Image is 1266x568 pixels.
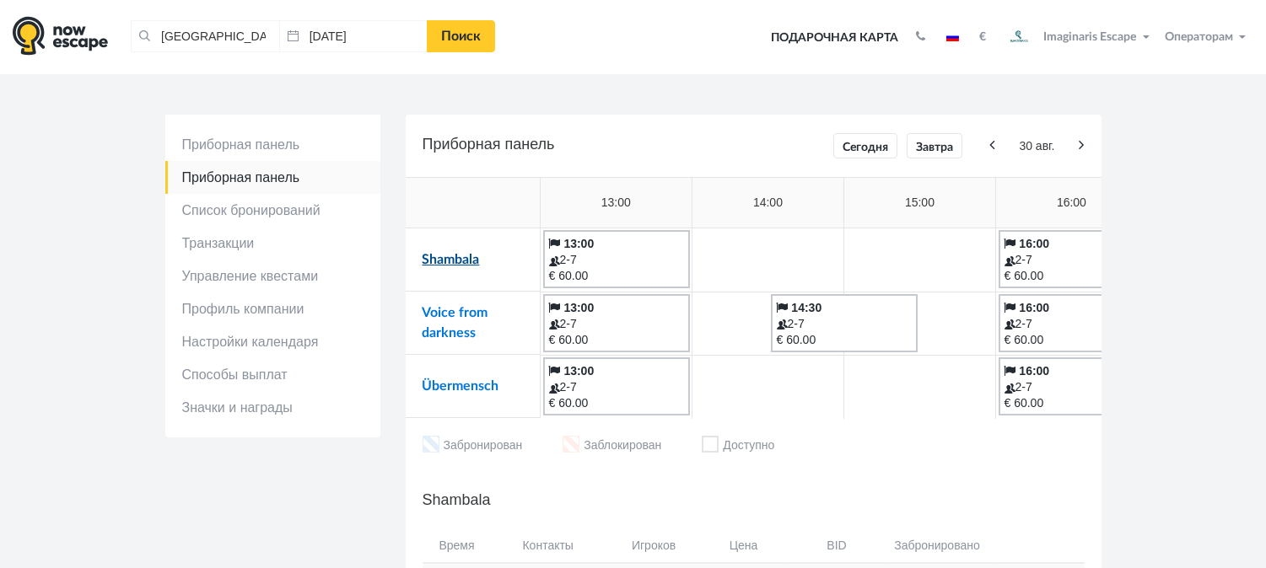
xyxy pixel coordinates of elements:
b: 13:00 [563,364,594,378]
div: € 60.00 [1005,332,1139,348]
b: 13:00 [563,237,594,250]
a: Управление квестами [165,260,380,292]
a: Настройки календаря [165,325,380,358]
span: Операторам [1165,31,1233,43]
h5: Приборная панель [423,131,1085,160]
a: 16:00 2-7 € 60.00 [999,230,1145,288]
th: Время [423,529,514,563]
a: Shambala [423,253,480,266]
div: 2-7 [1005,316,1139,332]
li: Забронирован [423,436,523,457]
div: 2-7 [549,252,684,268]
div: € 60.00 [1005,268,1139,284]
a: 14:30 2-7 € 60.00 [771,294,918,352]
a: Список бронирований [165,194,380,227]
img: logo [13,16,108,56]
th: BID [788,529,886,563]
b: 14:30 [791,301,822,314]
button: Imaginaris Escape [999,20,1157,54]
li: Заблокирован [563,436,661,457]
button: € [971,29,994,46]
a: Подарочная карта [765,19,904,56]
span: 30 авг. [999,138,1075,154]
a: Приборная панель [165,128,380,161]
b: 16:00 [1019,237,1049,250]
a: Способы выплат [165,358,380,391]
a: 13:00 2-7 € 60.00 [543,357,690,415]
button: Операторам [1161,29,1253,46]
div: 2-7 [549,316,684,332]
h5: Shambala [423,487,1085,512]
div: 2-7 [549,379,684,395]
a: 13:00 2-7 € 60.00 [543,230,690,288]
div: 2-7 [777,316,912,332]
div: 2-7 [1005,379,1139,395]
a: Значки и награды [165,391,380,424]
th: Забронировано [886,529,993,563]
a: Транзакции [165,227,380,260]
b: 16:00 [1019,301,1049,314]
div: € 60.00 [549,395,684,411]
a: Профиль компании [165,292,380,325]
a: Übermensch [423,379,499,393]
th: Цена [699,529,788,563]
th: Игроков [608,529,699,563]
a: 16:00 2-7 € 60.00 [999,294,1145,352]
div: 2-7 [1005,252,1139,268]
li: Доступно [702,436,774,457]
th: Контакты [514,529,608,563]
a: Приборная панель [165,161,380,194]
input: Город или название квеста [131,20,279,52]
strong: € [979,31,986,43]
a: Поиск [427,20,495,52]
a: Сегодня [833,133,897,158]
a: 16:00 2-7 € 60.00 [999,357,1145,415]
a: Завтра [907,133,962,158]
img: ru.jpg [946,33,959,41]
div: € 60.00 [1005,395,1139,411]
b: 13:00 [563,301,594,314]
b: 16:00 [1019,364,1049,378]
div: € 60.00 [777,332,912,348]
a: Voice from darkness [423,306,488,340]
div: € 60.00 [549,268,684,284]
span: Imaginaris Escape [1044,28,1137,43]
input: Дата [279,20,428,52]
div: € 60.00 [549,332,684,348]
a: 13:00 2-7 € 60.00 [543,294,690,352]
